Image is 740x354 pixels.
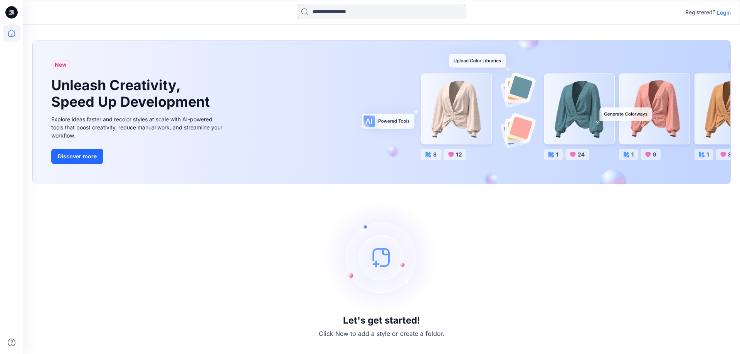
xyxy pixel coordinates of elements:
p: Login [717,8,731,17]
p: Registered? [685,8,715,17]
span: New [55,60,67,69]
h3: Let's get started! [343,315,420,326]
div: Explore ideas faster and recolor styles at scale with AI-powered tools that boost creativity, red... [51,115,225,139]
img: empty-state-image.svg [324,200,439,315]
h1: Unleash Creativity, Speed Up Development [51,77,213,110]
p: Click New to add a style or create a folder. [319,329,444,338]
button: Discover more [51,149,103,164]
a: Discover more [51,149,225,164]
